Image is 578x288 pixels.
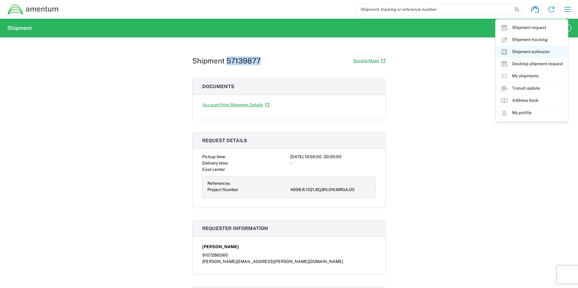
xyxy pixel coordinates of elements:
[202,161,228,165] span: Delivery time:
[202,167,225,172] span: Cost center
[207,181,230,186] span: References
[202,100,270,110] a: Account Print Shipment Details
[353,56,386,66] a: Google Maps
[290,154,376,160] div: [DATE] 10:00:00 - 20:00:00
[202,244,239,250] span: [PERSON_NAME]
[207,187,288,193] div: Project Number
[496,22,568,34] a: Shipment request
[192,56,261,65] h1: Shipment 57139877
[7,24,32,32] h2: Shipment
[202,154,226,159] span: Pickup time:
[496,70,568,82] a: My shipments
[7,4,59,15] img: dyncorp
[496,94,568,107] a: Address book
[496,58,568,70] a: Desktop shipment request
[496,107,568,119] a: My profile
[290,160,376,166] div: -
[356,4,513,15] input: Shipment, tracking or reference number
[290,187,371,193] div: 4998.R.1521.BQ.BN.0W.MRGA.00
[496,82,568,94] a: Transit update
[496,34,568,46] a: Shipment tracking
[202,226,268,231] span: Requester information
[496,46,568,58] a: Shipment estimator
[202,252,376,258] div: 9107286560
[202,258,376,265] div: [PERSON_NAME][EMAIL_ADDRESS][PERSON_NAME][DOMAIN_NAME]
[202,84,234,89] span: Documents
[202,138,247,143] span: Request details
